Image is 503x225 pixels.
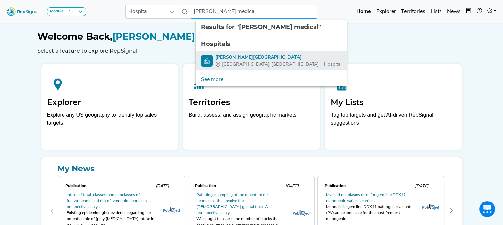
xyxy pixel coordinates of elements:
[446,205,457,216] button: Next Page
[41,64,178,150] a: ExplorerExplore any US geography to identify top sales targets
[293,210,309,216] img: pubmed_logo.fab3c44c.png
[37,31,466,42] h1: [PERSON_NAME]
[415,184,428,188] span: [DATE]
[285,184,298,188] span: [DATE]
[331,98,456,107] h2: My Lists
[215,61,341,68] div: Hospital
[444,5,463,18] a: News
[47,98,172,107] h2: Explorer
[195,184,216,188] span: Publication
[201,55,213,67] img: Hospital Search Icon
[189,111,314,131] p: Build, assess, and assign geographic markets
[47,7,86,16] button: ModuleSPE
[215,54,341,61] div: [PERSON_NAME][GEOGRAPHIC_DATA]
[126,5,165,18] span: Hospital
[201,54,341,68] a: [PERSON_NAME][GEOGRAPHIC_DATA][GEOGRAPHIC_DATA], [GEOGRAPHIC_DATA]Hospital
[37,48,466,54] h6: Select a feature to explore RepSignal
[428,5,444,18] a: Lists
[326,204,416,222] div: Monoallelic germline DDX41 pathogenic variants (PV) are responsible for the most frequent monogen...
[222,61,319,68] span: [GEOGRAPHIC_DATA], [GEOGRAPHIC_DATA]
[196,193,268,215] a: Pathologic sampling of the omentum for neoplasms that involve the [DEMOGRAPHIC_DATA] genital trac...
[201,40,341,49] div: Hospitals
[50,9,63,13] strong: Module
[331,111,456,131] p: Tag top targets and get AI-driven RepSignal suggestions
[163,207,180,213] img: pubmed_logo.fab3c44c.png
[196,51,347,70] li: Munson Medical Center
[37,31,112,42] span: Welcome Back,
[398,5,428,18] a: Territories
[66,9,77,14] div: SPE
[374,5,398,18] a: Explorer
[67,193,152,209] a: Intake of total, classes, and subclasses of (poly)phenols and risk of lymphoid neoplasms: a prosp...
[422,204,439,210] img: pubmed_logo.fab3c44c.png
[47,163,457,175] a: My News
[47,111,172,127] div: Explore any US geography to identify top sales targets
[201,23,321,31] span: Results for "[PERSON_NAME] medical"
[325,64,462,150] a: My ListsTag top targets and get AI-driven RepSignal suggestions
[155,184,169,188] span: [DATE]
[354,5,374,18] a: Home
[463,5,474,18] button: Intel Book
[183,64,320,150] a: TerritoriesBuild, assess, and assign geographic markets
[196,73,229,86] a: See more
[191,5,317,19] input: Search a hospital
[65,184,86,188] span: Publication
[326,193,405,203] a: Myeloid neoplasms risks for germline DDX41 pathogenic variants carriers.
[324,184,345,188] span: Publication
[189,98,314,107] h2: Territories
